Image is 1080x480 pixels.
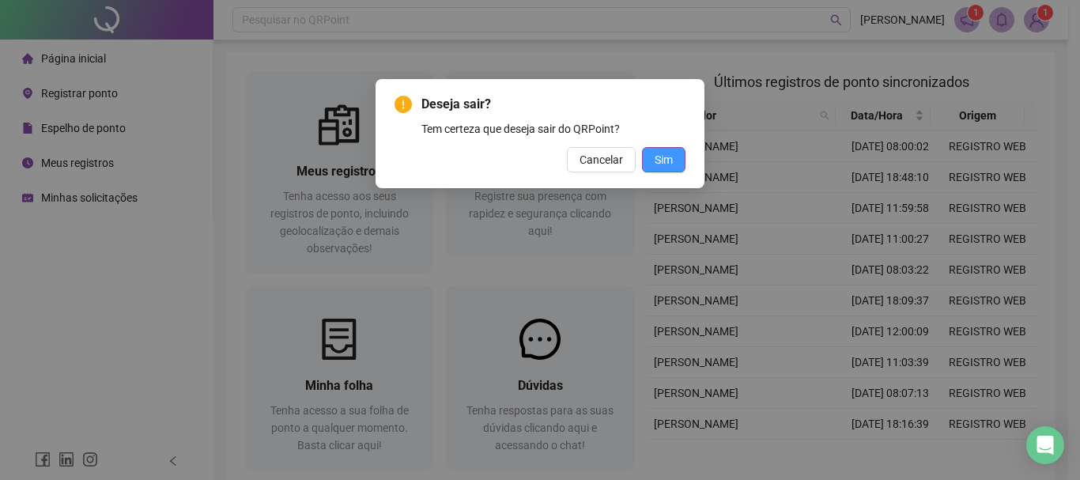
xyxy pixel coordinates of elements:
div: Tem certeza que deseja sair do QRPoint? [421,120,685,138]
div: Open Intercom Messenger [1026,426,1064,464]
button: Sim [642,147,685,172]
button: Cancelar [567,147,636,172]
span: Sim [655,151,673,168]
span: exclamation-circle [395,96,412,113]
span: Deseja sair? [421,95,685,114]
span: Cancelar [580,151,623,168]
